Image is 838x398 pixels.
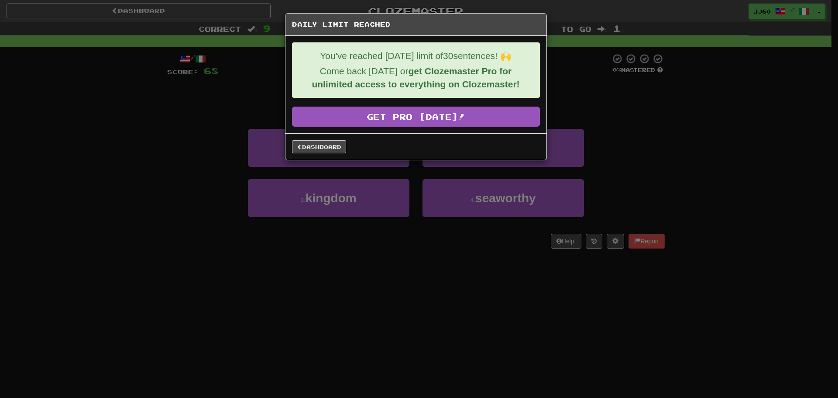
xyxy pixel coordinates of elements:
h5: Daily Limit Reached [292,20,540,29]
p: You've reached [DATE] limit of 30 sentences! 🙌 [299,49,533,62]
a: Get Pro [DATE]! [292,107,540,127]
strong: get Clozemaster Pro for unlimited access to everything on Clozemaster! [312,66,519,89]
p: Come back [DATE] or [299,65,533,91]
a: Dashboard [292,140,346,153]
